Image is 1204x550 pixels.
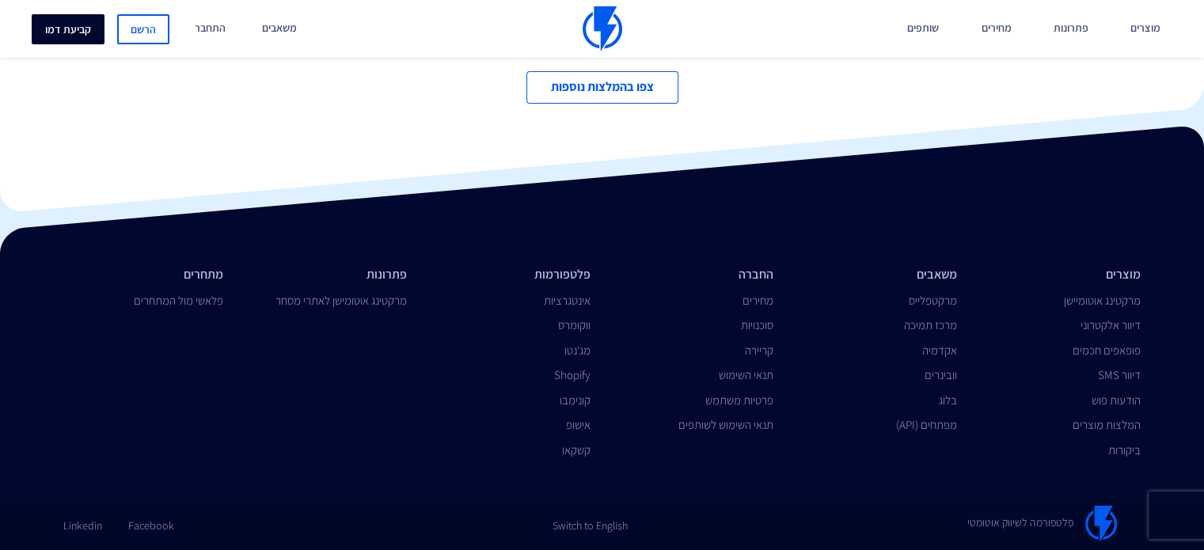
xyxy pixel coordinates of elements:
a: מחירים [743,293,773,308]
li: משאבים [797,266,957,284]
a: Shopify [554,367,591,382]
a: סוכנויות [741,317,773,332]
li: פלטפורמות [431,266,591,284]
a: פלטפורמה לשיווק אוטומטי [967,506,1117,542]
a: Facebook [128,506,174,533]
a: מרקטינג אוטומישן לאתרי מסחר [275,293,407,308]
a: המלצות מוצרים [1073,417,1141,432]
a: הודעות פוש [1092,393,1141,408]
a: מרכז תמיכה [904,317,957,332]
a: קריירה [745,343,773,358]
li: פתרונות [247,266,407,284]
a: צפו בהמלצות נוספות [526,71,678,104]
a: Switch to English [553,506,628,533]
a: קשקאו [562,442,591,457]
a: פופאפים חכמים [1073,343,1141,358]
a: פלאשי מול המתחרים [134,293,223,308]
a: הרשם [117,14,169,44]
li: מוצרים [981,266,1141,284]
a: אישופ [566,417,591,432]
a: Linkedin [63,506,102,533]
a: דיוור SMS [1098,367,1141,382]
a: קונימבו [560,393,591,408]
a: תנאי השימוש לשותפים [678,417,773,432]
a: קביעת דמו [32,14,104,44]
a: מפתחים (API) [896,417,957,432]
a: מג'נטו [564,343,591,358]
a: ביקורות [1108,442,1141,457]
a: פרטיות משתמש [705,393,773,408]
a: מרקטינג אוטומיישן [1064,293,1141,308]
li: מתחרים [63,266,223,284]
img: Flashy [1085,506,1117,542]
a: ווקומרס [558,317,591,332]
a: אקדמיה [922,343,957,358]
a: תנאי השימוש [719,367,773,382]
a: מרקטפלייס [909,293,957,308]
a: אינטגרציות [544,293,591,308]
li: החברה [614,266,774,284]
a: דיוור אלקטרוני [1081,317,1141,332]
a: בלוג [939,393,957,408]
a: וובינרים [925,367,957,382]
